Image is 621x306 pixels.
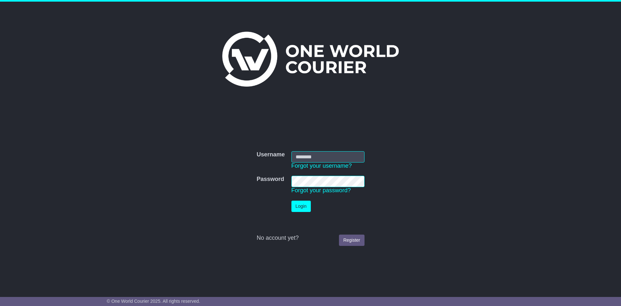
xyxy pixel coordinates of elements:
a: Forgot your username? [291,163,352,169]
a: Forgot your password? [291,187,351,194]
span: © One World Courier 2025. All rights reserved. [107,299,200,304]
a: Register [339,235,364,246]
label: Username [256,151,285,158]
div: No account yet? [256,235,364,242]
button: Login [291,201,311,212]
label: Password [256,176,284,183]
img: One World [222,32,399,87]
